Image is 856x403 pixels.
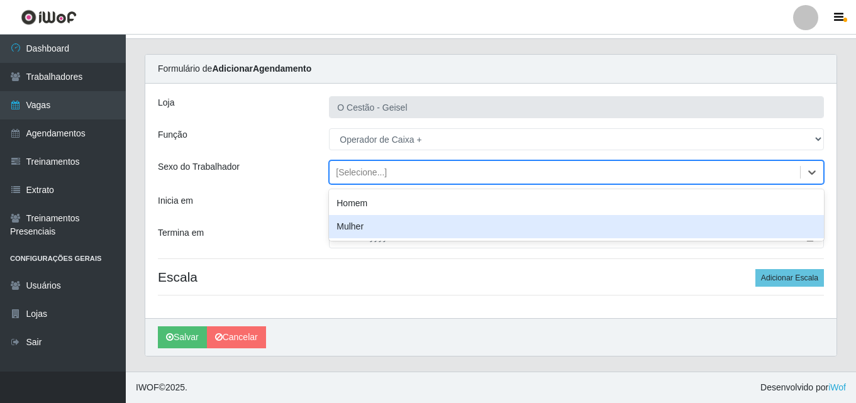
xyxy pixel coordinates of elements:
[828,382,846,392] a: iWof
[158,128,187,141] label: Função
[158,96,174,109] label: Loja
[329,192,824,215] div: Homem
[329,215,824,238] div: Mulher
[336,166,387,179] div: [Selecione...]
[136,381,187,394] span: © 2025 .
[158,269,824,285] h4: Escala
[207,326,266,348] a: Cancelar
[21,9,77,25] img: CoreUI Logo
[158,226,204,240] label: Termina em
[212,63,311,74] strong: Adicionar Agendamento
[760,381,846,394] span: Desenvolvido por
[158,194,193,207] label: Inicia em
[755,269,824,287] button: Adicionar Escala
[145,55,837,84] div: Formulário de
[158,326,207,348] button: Salvar
[158,160,240,174] label: Sexo do Trabalhador
[136,382,159,392] span: IWOF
